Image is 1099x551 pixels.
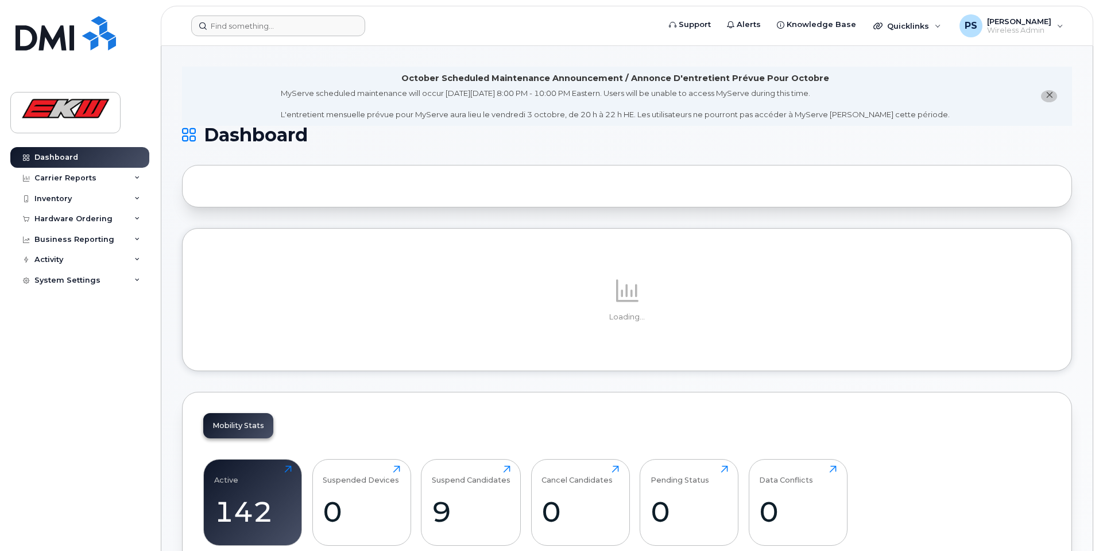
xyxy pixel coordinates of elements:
div: Data Conflicts [759,465,813,484]
span: Dashboard [204,126,308,144]
div: Suspended Devices [323,465,399,484]
div: Active [214,465,238,484]
div: Suspend Candidates [432,465,510,484]
a: Suspend Candidates9 [432,465,510,539]
a: Data Conflicts0 [759,465,837,539]
a: Suspended Devices0 [323,465,400,539]
div: 142 [214,495,292,529]
div: 0 [651,495,728,529]
a: Cancel Candidates0 [541,465,619,539]
div: MyServe scheduled maintenance will occur [DATE][DATE] 8:00 PM - 10:00 PM Eastern. Users will be u... [281,88,950,120]
p: Loading... [203,312,1051,322]
div: Cancel Candidates [541,465,613,484]
div: 0 [323,495,400,529]
a: Pending Status0 [651,465,728,539]
div: 0 [759,495,837,529]
div: Pending Status [651,465,709,484]
div: October Scheduled Maintenance Announcement / Annonce D'entretient Prévue Pour Octobre [401,72,829,84]
div: 0 [541,495,619,529]
button: close notification [1041,90,1057,102]
a: Active142 [214,465,292,539]
div: 9 [432,495,510,529]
